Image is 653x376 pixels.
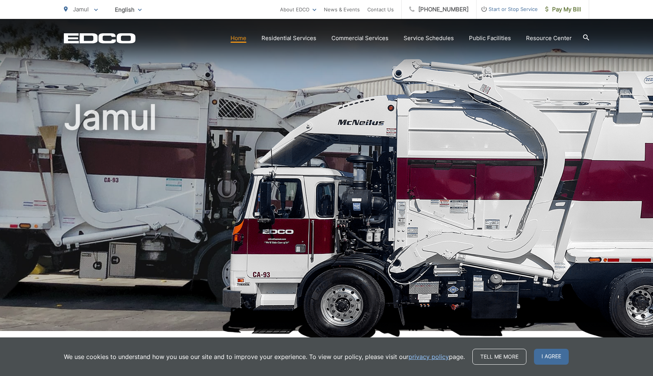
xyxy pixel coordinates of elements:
span: English [109,3,147,16]
p: We use cookies to understand how you use our site and to improve your experience. To view our pol... [64,352,465,361]
span: Pay My Bill [545,5,581,14]
a: Commercial Services [331,34,388,43]
a: Residential Services [262,34,316,43]
span: I agree [534,349,569,365]
a: privacy policy [409,352,449,361]
a: Public Facilities [469,34,511,43]
span: Jamul [73,6,89,13]
a: Service Schedules [404,34,454,43]
a: Resource Center [526,34,572,43]
a: Tell me more [472,349,526,365]
a: EDCD logo. Return to the homepage. [64,33,136,44]
a: About EDCO [280,5,316,14]
a: News & Events [324,5,360,14]
h1: Jamul [64,98,589,338]
a: Home [231,34,246,43]
a: Contact Us [367,5,394,14]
